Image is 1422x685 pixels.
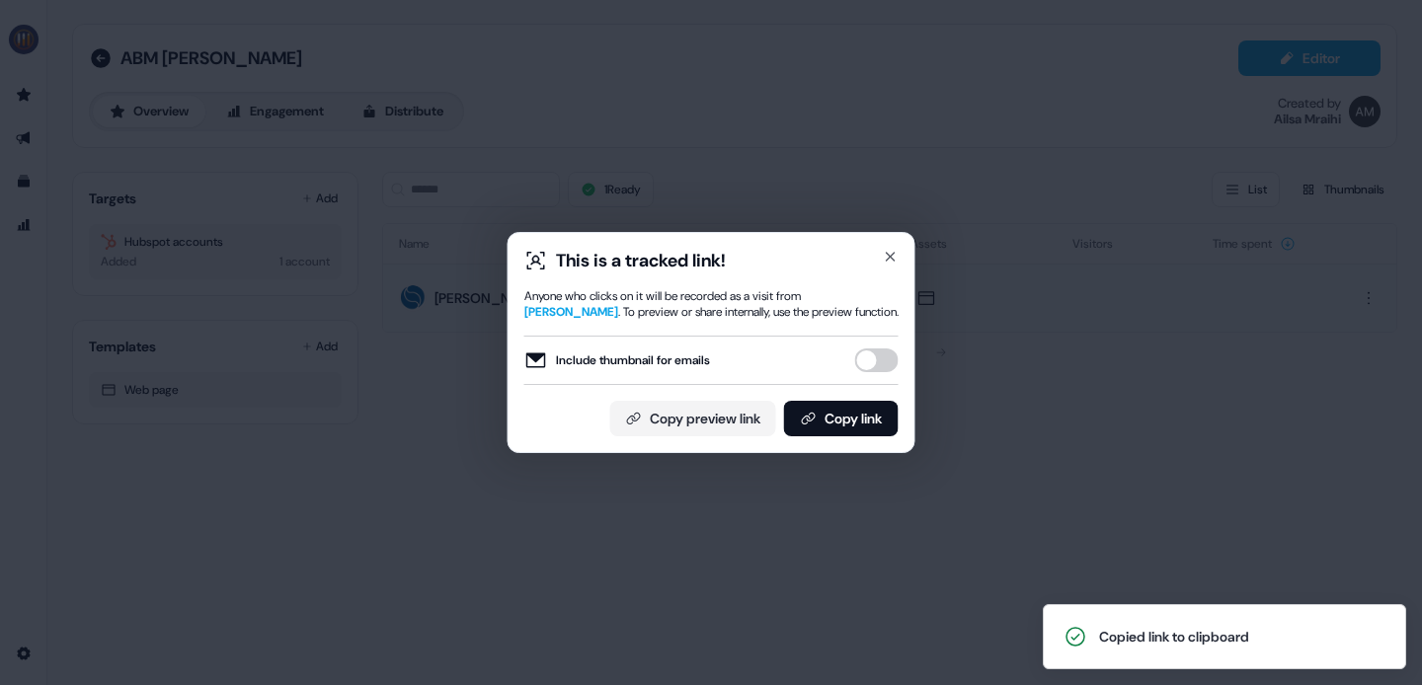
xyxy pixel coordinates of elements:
span: [PERSON_NAME] [524,304,618,320]
label: Include thumbnail for emails [524,348,710,372]
div: This is a tracked link! [556,249,726,272]
div: Anyone who clicks on it will be recorded as a visit from . To preview or share internally, use th... [524,288,899,320]
button: Copy link [784,401,899,436]
div: Copied link to clipboard [1099,627,1249,647]
button: Copy preview link [610,401,776,436]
